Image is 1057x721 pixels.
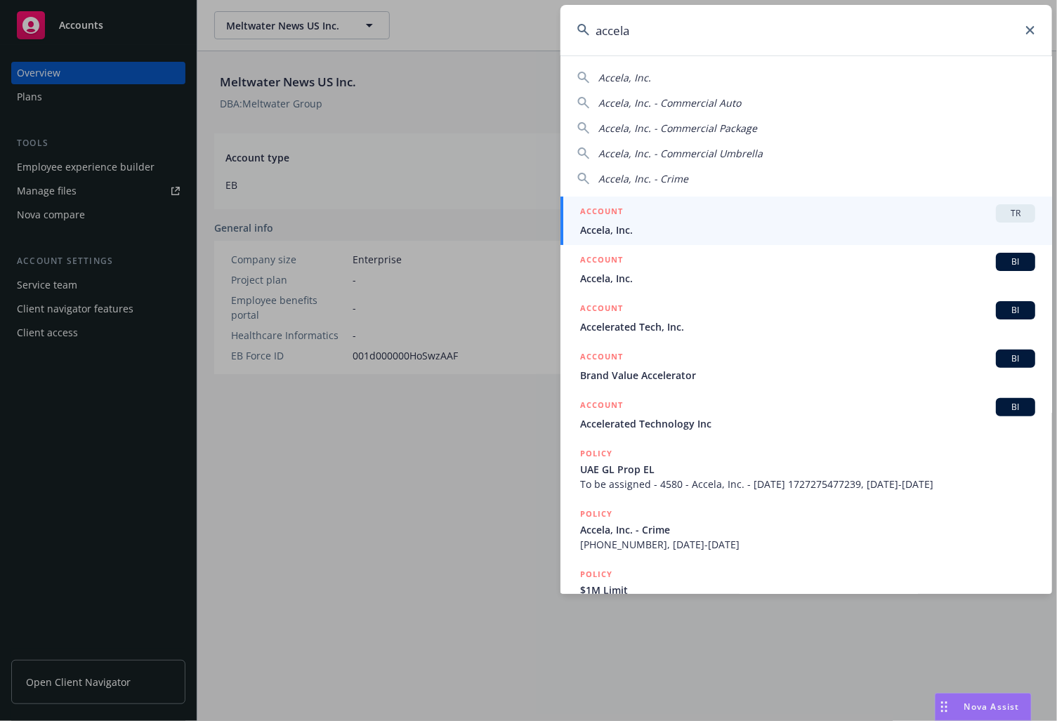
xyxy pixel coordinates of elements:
h5: ACCOUNT [580,301,623,318]
a: ACCOUNTBIBrand Value Accelerator [560,342,1052,390]
span: Accela, Inc. - Crime [598,172,688,185]
a: ACCOUNTBIAccelerated Tech, Inc. [560,293,1052,342]
h5: ACCOUNT [580,398,623,415]
span: Accela, Inc. [580,223,1035,237]
span: BI [1002,256,1030,268]
span: Accela, Inc. - Commercial Auto [598,96,741,110]
span: To be assigned - 4580 - Accela, Inc. - [DATE] 1727275477239, [DATE]-[DATE] [580,477,1035,491]
span: Accela, Inc. - Commercial Package [598,121,757,135]
span: Accela, Inc. - Crime [580,522,1035,537]
a: ACCOUNTBIAccelerated Technology Inc [560,390,1052,439]
h5: POLICY [580,567,612,581]
div: Drag to move [935,694,953,720]
a: ACCOUNTTRAccela, Inc. [560,197,1052,245]
a: POLICY$1M Limit [560,560,1052,620]
a: POLICYAccela, Inc. - Crime[PHONE_NUMBER], [DATE]-[DATE] [560,499,1052,560]
h5: POLICY [580,507,612,521]
span: BI [1002,352,1030,365]
span: Accelerated Technology Inc [580,416,1035,431]
span: BI [1002,401,1030,414]
a: ACCOUNTBIAccela, Inc. [560,245,1052,293]
a: POLICYUAE GL Prop ELTo be assigned - 4580 - Accela, Inc. - [DATE] 1727275477239, [DATE]-[DATE] [560,439,1052,499]
span: UAE GL Prop EL [580,462,1035,477]
span: Accela, Inc. [580,271,1035,286]
span: [PHONE_NUMBER], [DATE]-[DATE] [580,537,1035,552]
h5: ACCOUNT [580,350,623,366]
span: TR [1002,207,1030,220]
span: Brand Value Accelerator [580,368,1035,383]
span: Accela, Inc. [598,71,651,84]
input: Search... [560,5,1052,55]
span: BI [1002,304,1030,317]
span: Nova Assist [964,701,1020,713]
span: Accelerated Tech, Inc. [580,319,1035,334]
span: Accela, Inc. - Commercial Umbrella [598,147,763,160]
h5: POLICY [580,447,612,461]
span: $1M Limit [580,583,1035,597]
button: Nova Assist [935,693,1032,721]
h5: ACCOUNT [580,204,623,221]
h5: ACCOUNT [580,253,623,270]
